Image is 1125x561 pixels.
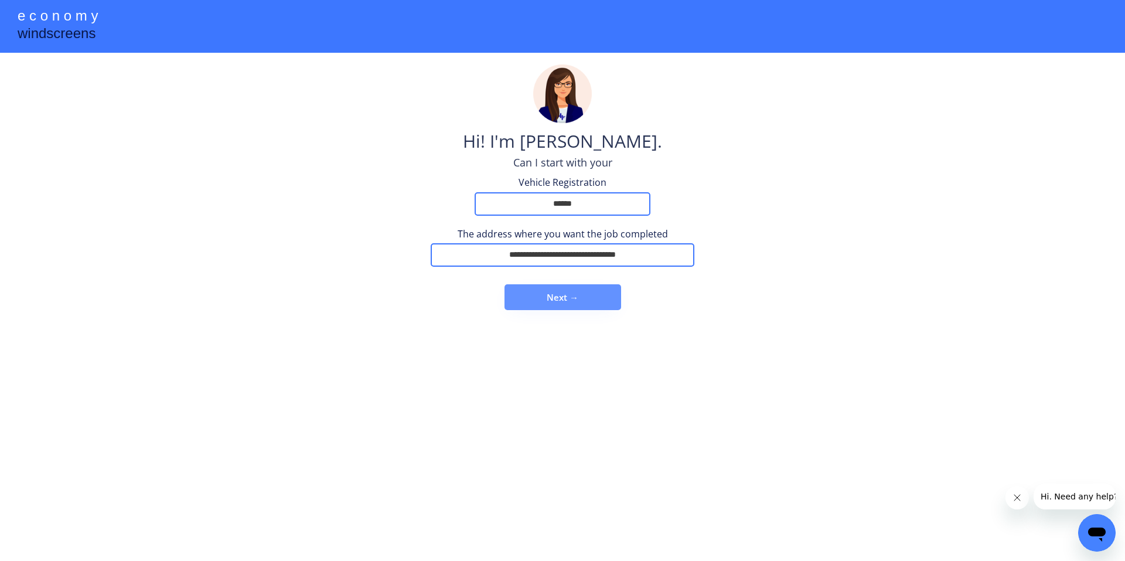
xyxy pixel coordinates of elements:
div: windscreens [18,23,96,46]
iframe: Close message [1005,486,1029,509]
iframe: Button to launch messaging window [1078,514,1116,552]
button: Next → [504,284,621,310]
div: Can I start with your [513,155,612,170]
span: Hi. Need any help? [7,8,84,18]
div: Hi! I'm [PERSON_NAME]. [463,129,662,155]
div: Vehicle Registration [504,176,621,189]
div: e c o n o m y [18,6,98,28]
div: The address where you want the job completed [431,227,694,240]
img: madeline.png [533,64,592,123]
iframe: Message from company [1034,484,1116,509]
